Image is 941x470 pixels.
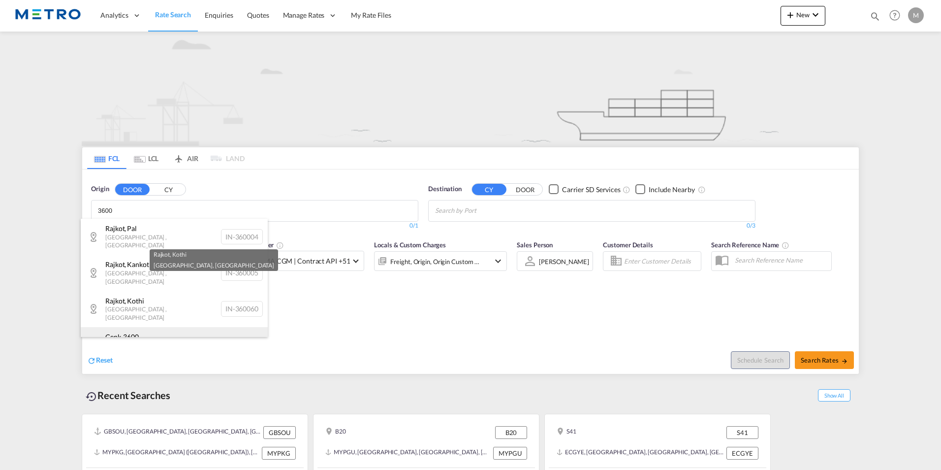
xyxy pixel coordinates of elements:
div: Rajkot, Kothi Gujarat, India [81,291,268,327]
div: Genk, 3600 Région Flamande, Belgium [81,327,268,363]
div: Rajkot, Kankot Gujarat, India [81,255,268,291]
div: Rajkot, Pal Gujarat, India [81,219,268,255]
div: [GEOGRAPHIC_DATA], [GEOGRAPHIC_DATA] [154,260,274,271]
div: Rajkot, Kothi [154,249,274,260]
